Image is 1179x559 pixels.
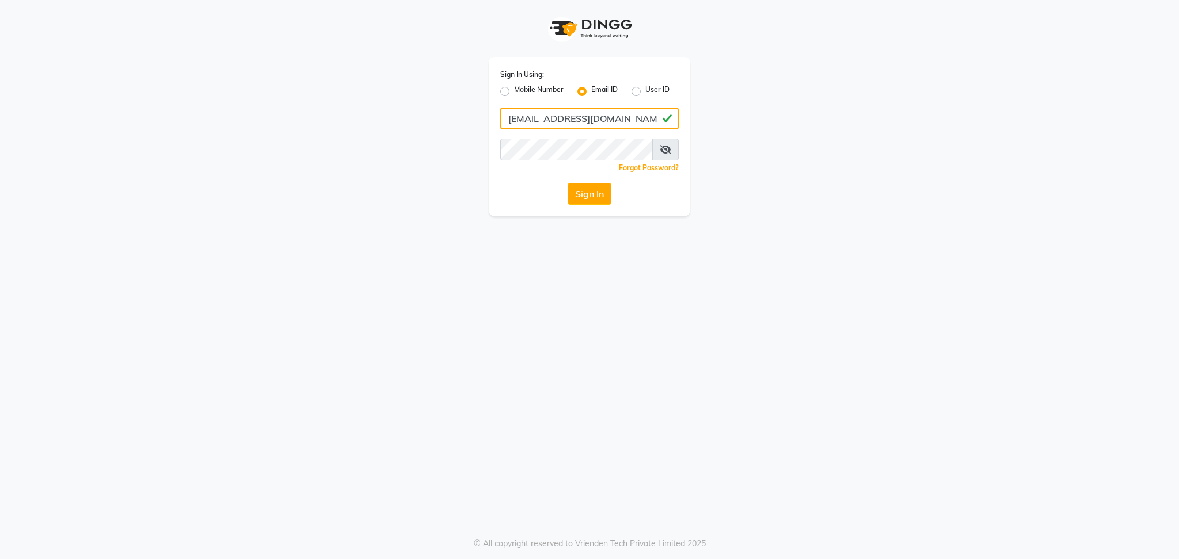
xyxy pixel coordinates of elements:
[500,108,679,129] input: Username
[500,139,653,160] input: Username
[619,163,679,172] a: Forgot Password?
[568,183,611,205] button: Sign In
[645,85,670,98] label: User ID
[591,85,618,98] label: Email ID
[514,85,564,98] label: Mobile Number
[500,70,544,80] label: Sign In Using:
[543,12,636,45] img: logo1.svg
